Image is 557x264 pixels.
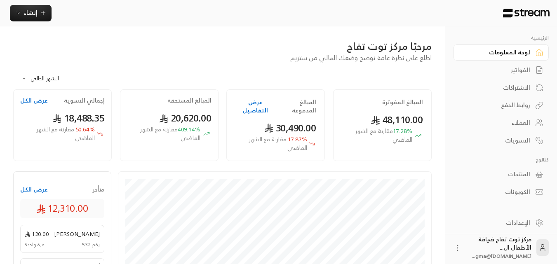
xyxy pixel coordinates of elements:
[159,110,212,126] span: 20,620.00
[249,134,307,153] span: مقارنة مع الشهر الماضي
[464,84,530,92] div: الاشتراكات
[454,157,549,163] p: كتالوج
[464,66,530,74] div: الفواتير
[17,68,79,89] div: الشهر الحالي
[382,98,423,106] h2: المبالغ المفوترة
[464,48,530,56] div: لوحة المعلومات
[464,101,530,109] div: روابط الدفع
[454,97,549,113] a: روابط الدفع
[472,252,531,260] span: [DOMAIN_NAME]@gma...
[10,5,52,21] button: إنشاء
[25,229,49,238] span: 120.00
[140,124,200,143] span: مقارنة مع الشهر الماضي
[371,111,423,128] span: 48,110.00
[24,7,38,18] span: إنشاء
[502,9,550,18] img: Logo
[264,119,317,136] span: 30,490.00
[454,44,549,61] a: لوحة المعلومات
[36,201,88,215] span: 12,310.00
[464,170,530,178] div: المنتجات
[20,185,48,194] button: عرض الكل
[355,126,412,145] span: مقارنة مع الشهر الماضي
[127,125,201,143] span: 409.14 %
[454,35,549,41] p: الرئيسية
[290,52,432,63] span: اطلع على نظرة عامة توضح وضعك المالي من ستريم
[464,188,530,196] div: الكوبونات
[464,219,530,227] div: الإعدادات
[235,98,275,114] button: عرض التفاصيل
[20,96,48,105] button: عرض الكل
[64,96,105,105] h2: إجمالي التسوية
[82,241,100,248] span: رقم 532
[20,125,95,143] span: 50.64 %
[454,215,549,231] a: الإعدادات
[54,229,100,238] span: [PERSON_NAME]
[464,136,530,145] div: التسويات
[467,235,531,260] div: مركز توت تفاح ضيافة الأطفال ال...
[25,241,45,248] span: مرة واحدة
[167,96,212,105] h2: المبالغ المستحقة
[93,185,104,194] span: متأخر
[13,40,432,53] div: مرحبًا مركز توت تفاح
[454,79,549,96] a: الاشتراكات
[454,132,549,148] a: التسويات
[235,135,307,152] span: 17.87 %
[464,119,530,127] div: العملاء
[342,127,412,144] span: 17.28 %
[37,124,95,143] span: مقارنة مع الشهر الماضي
[52,110,105,126] span: 18,488.35
[454,62,549,78] a: الفواتير
[454,166,549,182] a: المنتجات
[275,98,317,114] h2: المبالغ المدفوعة
[454,115,549,131] a: العملاء
[454,184,549,200] a: الكوبونات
